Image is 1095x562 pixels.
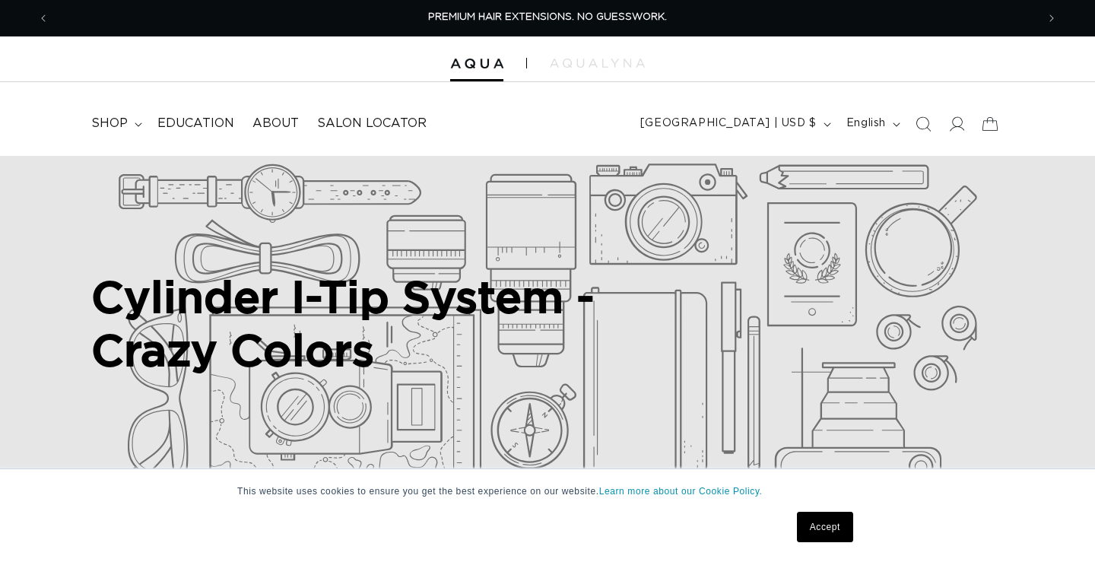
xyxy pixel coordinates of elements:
[450,59,503,69] img: Aqua Hair Extensions
[317,116,427,132] span: Salon Locator
[157,116,234,132] span: Education
[237,484,858,498] p: This website uses cookies to ensure you get the best experience on our website.
[252,116,299,132] span: About
[640,116,817,132] span: [GEOGRAPHIC_DATA] | USD $
[631,110,837,138] button: [GEOGRAPHIC_DATA] | USD $
[91,270,669,376] h2: Cylinder I-Tip System - Crazy Colors
[599,486,763,497] a: Learn more about our Cookie Policy.
[82,106,148,141] summary: shop
[428,12,667,22] span: PREMIUM HAIR EXTENSIONS. NO GUESSWORK.
[846,116,886,132] span: English
[1035,4,1068,33] button: Next announcement
[550,59,645,68] img: aqualyna.com
[27,4,60,33] button: Previous announcement
[243,106,308,141] a: About
[837,110,906,138] button: English
[797,512,853,542] a: Accept
[906,107,940,141] summary: Search
[308,106,436,141] a: Salon Locator
[148,106,243,141] a: Education
[91,116,128,132] span: shop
